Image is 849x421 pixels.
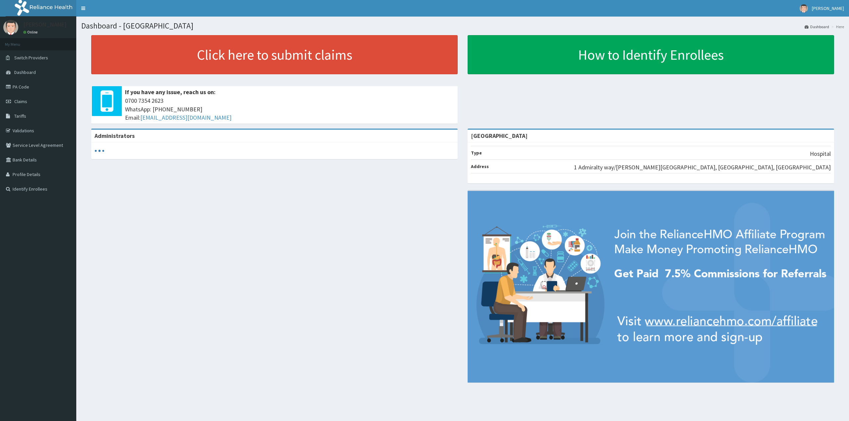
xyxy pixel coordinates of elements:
a: Click here to submit claims [91,35,458,74]
b: If you have any issue, reach us on: [125,88,216,96]
h1: Dashboard - [GEOGRAPHIC_DATA] [81,22,844,30]
p: [PERSON_NAME] [23,22,67,28]
a: [EMAIL_ADDRESS][DOMAIN_NAME] [140,114,231,121]
b: Administrators [95,132,135,140]
a: How to Identify Enrollees [468,35,834,74]
span: 0700 7354 2623 WhatsApp: [PHONE_NUMBER] Email: [125,96,454,122]
svg: audio-loading [95,146,104,156]
span: Switch Providers [14,55,48,61]
a: Online [23,30,39,34]
img: provider-team-banner.png [468,191,834,383]
span: Tariffs [14,113,26,119]
img: User Image [800,4,808,13]
p: 1 Admiralty way/[PERSON_NAME][GEOGRAPHIC_DATA], [GEOGRAPHIC_DATA], [GEOGRAPHIC_DATA] [574,163,831,172]
li: Here [830,24,844,30]
a: Dashboard [805,24,829,30]
strong: [GEOGRAPHIC_DATA] [471,132,528,140]
b: Type [471,150,482,156]
b: Address [471,163,489,169]
span: [PERSON_NAME] [812,5,844,11]
span: Claims [14,98,27,104]
p: Hospital [810,150,831,158]
img: User Image [3,20,18,35]
span: Dashboard [14,69,36,75]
